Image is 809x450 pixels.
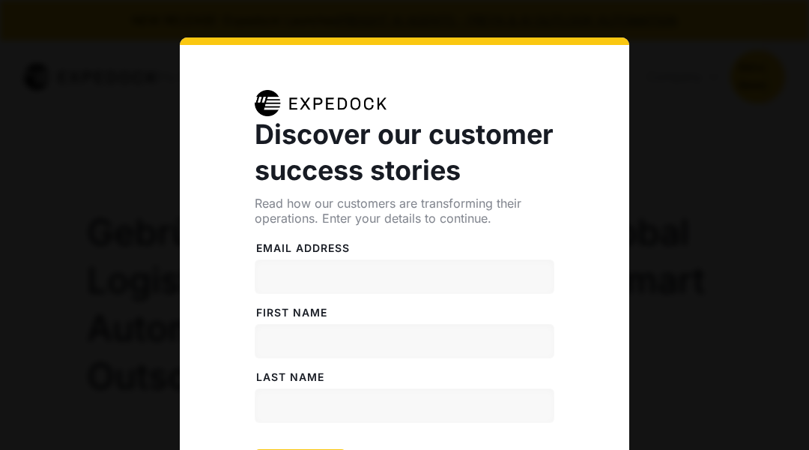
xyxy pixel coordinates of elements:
[255,196,554,226] div: Read how our customers are transforming their operations. Enter your details to continue.
[255,370,554,385] label: LAST NAME
[255,305,554,320] label: FiRST NAME
[255,118,554,187] strong: Discover our customer success stories
[255,241,554,256] label: Email address
[734,378,809,450] iframe: Chat Widget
